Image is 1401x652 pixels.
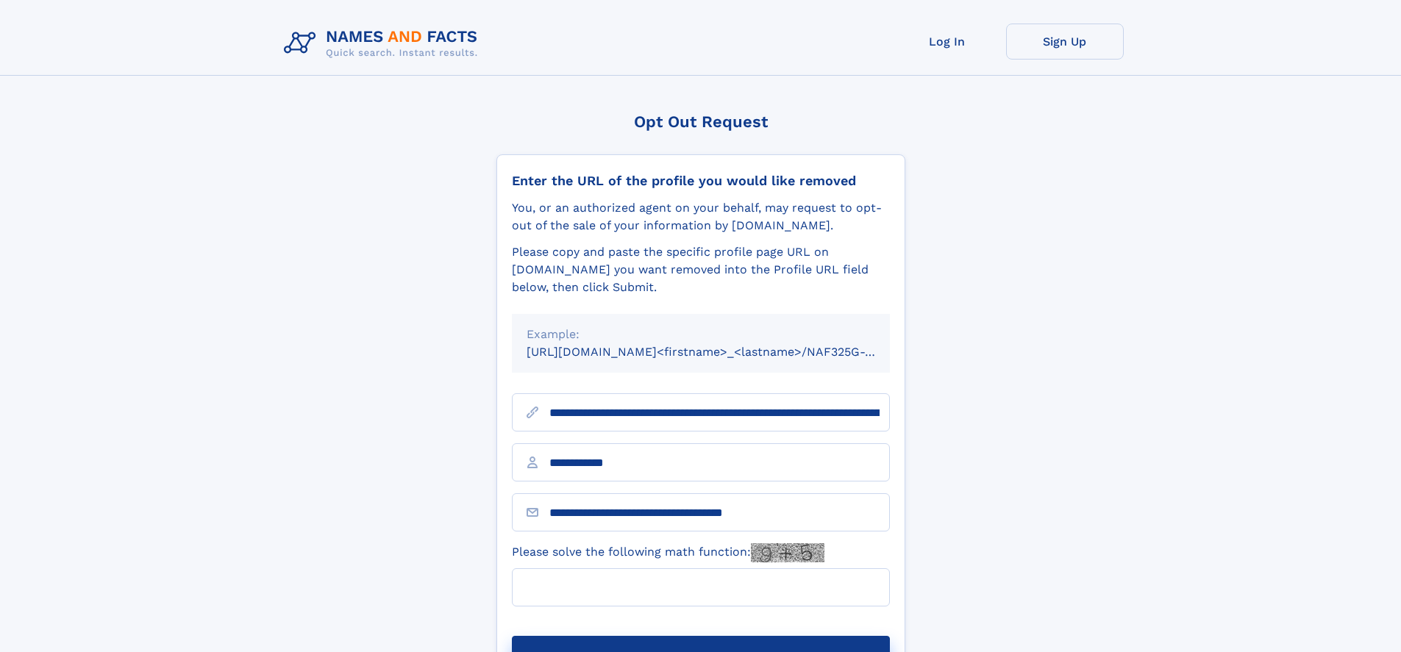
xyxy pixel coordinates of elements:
[496,112,905,131] div: Opt Out Request
[888,24,1006,60] a: Log In
[1006,24,1124,60] a: Sign Up
[512,243,890,296] div: Please copy and paste the specific profile page URL on [DOMAIN_NAME] you want removed into the Pr...
[527,326,875,343] div: Example:
[278,24,490,63] img: Logo Names and Facts
[527,345,918,359] small: [URL][DOMAIN_NAME]<firstname>_<lastname>/NAF325G-xxxxxxxx
[512,543,824,562] label: Please solve the following math function:
[512,199,890,234] div: You, or an authorized agent on your behalf, may request to opt-out of the sale of your informatio...
[512,173,890,189] div: Enter the URL of the profile you would like removed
